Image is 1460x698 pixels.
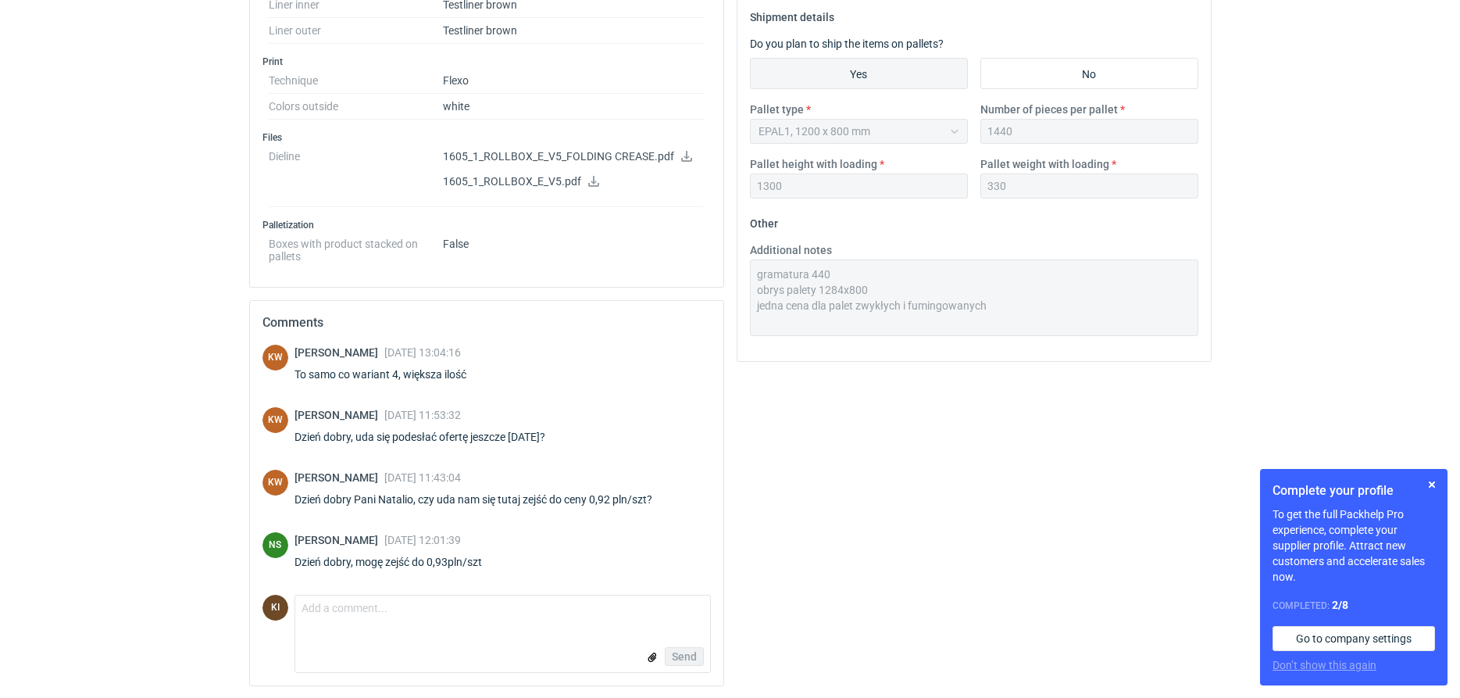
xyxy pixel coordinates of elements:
div: Klaudia Wiśniewska [262,345,288,370]
span: [PERSON_NAME] [294,534,384,546]
dt: Boxes with product stacked on pallets [269,231,443,263]
strong: 2 / 8 [1332,599,1348,611]
span: [PERSON_NAME] [294,346,384,359]
span: [DATE] 11:43:04 [384,471,461,484]
dt: Dieline [269,144,443,207]
div: To samo co wariant 4, większa ilość [294,367,485,382]
dt: Colors outside [269,94,443,120]
label: Pallet height with loading [750,156,877,172]
div: Karolina Idkowiak [262,595,288,621]
div: Dzień dobry, uda się podesłać ofertę jeszcze [DATE]? [294,429,564,445]
button: Don’t show this again [1273,657,1376,673]
label: Number of pieces per pallet [980,102,1118,117]
div: Klaudia Wiśniewska [262,407,288,433]
span: [PERSON_NAME] [294,471,384,484]
button: Send [665,647,704,666]
label: Pallet weight with loading [980,156,1109,172]
legend: Shipment details [750,5,834,23]
div: Completed: [1273,597,1435,614]
label: Additional notes [750,242,832,258]
figcaption: KW [262,407,288,433]
dt: Technique [269,68,443,94]
span: [DATE] 11:53:32 [384,409,461,421]
textarea: gramatura 440 obrys palety 1284x800 jedna cena dla palet zwykłych i fumingowanych [750,260,1198,336]
span: [PERSON_NAME] [294,409,384,421]
h3: Palletization [262,219,711,231]
dt: Liner outer [269,18,443,44]
dd: False [443,231,705,263]
figcaption: KW [262,470,288,496]
p: 1605_1_ROLLBOX_E_V5.pdf [443,175,705,189]
figcaption: KI [262,595,288,621]
legend: Other [750,211,778,230]
dd: Testliner brown [443,18,705,44]
span: [DATE] 12:01:39 [384,534,461,546]
div: Dzień dobry Pani Natalio, czy uda nam się tutaj zejść do ceny 0,92 pln/szt? [294,492,671,507]
span: [DATE] 13:04:16 [384,346,461,359]
h3: Print [262,55,711,68]
div: Natalia Stępak [262,532,288,558]
a: Go to company settings [1273,626,1435,651]
p: 1605_1_ROLLBOX_E_V5_FOLDING CREASE.pdf [443,150,705,164]
figcaption: KW [262,345,288,370]
button: Skip for now [1423,475,1441,494]
p: To get the full Packhelp Pro experience, complete your supplier profile. Attract new customers an... [1273,506,1435,585]
h1: Complete your profile [1273,481,1435,500]
label: Do you plan to ship the items on pallets? [750,38,944,50]
h2: Comments [262,313,711,332]
h3: Files [262,131,711,144]
div: Klaudia Wiśniewska [262,470,288,496]
span: Send [672,651,697,662]
label: Pallet type [750,102,804,117]
dd: Flexo [443,68,705,94]
div: Dzień dobry, mogę zejść do 0,93pln/szt [294,554,501,570]
dd: white [443,94,705,120]
figcaption: NS [262,532,288,558]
